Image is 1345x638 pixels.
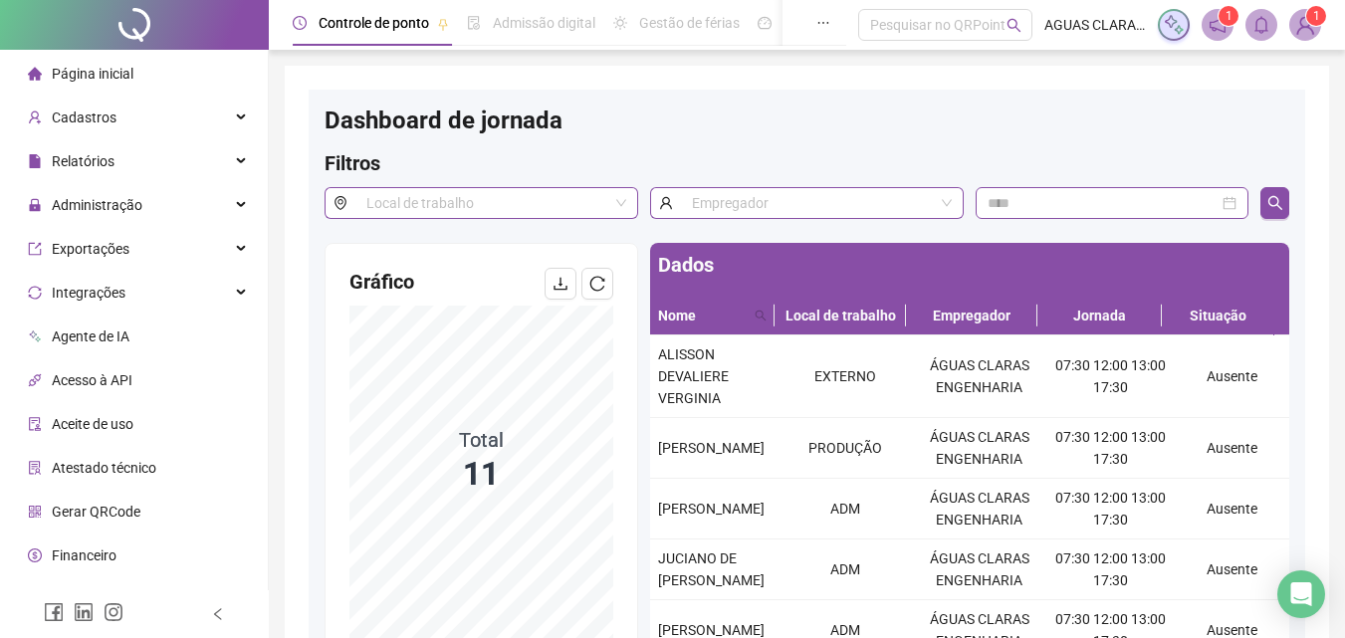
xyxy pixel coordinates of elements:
span: ALISSON DEVALIERE VERGINIA [658,346,729,406]
td: Ausente [1174,539,1289,600]
span: pushpin [437,18,449,30]
td: ADM [778,539,912,600]
td: 07:30 12:00 13:00 17:30 [1046,479,1174,539]
span: Controle de ponto [319,15,429,31]
td: 07:30 12:00 13:00 17:30 [1046,335,1174,418]
span: audit [28,417,42,431]
span: clock-circle [293,16,307,30]
img: 36577 [1290,10,1320,40]
td: Ausente [1174,418,1289,479]
span: Dashboard de jornada [325,106,562,134]
span: Admissão digital [493,15,595,31]
span: api [28,373,42,387]
span: Gerar QRCode [52,504,140,520]
span: file-done [467,16,481,30]
span: bell [1252,16,1270,34]
span: Integrações [52,285,125,301]
span: dashboard [758,16,772,30]
div: Open Intercom Messenger [1277,570,1325,618]
span: Gestão de férias [639,15,740,31]
span: Página inicial [52,66,133,82]
span: Atestado técnico [52,460,156,476]
td: Ausente [1174,335,1289,418]
td: PRODUÇÃO [778,418,912,479]
span: 1 [1226,9,1233,23]
span: search [755,310,767,321]
span: Dados [658,253,714,277]
span: download [553,276,568,292]
span: linkedin [74,602,94,622]
span: Filtros [325,151,380,175]
span: Financeiro [52,547,116,563]
img: sparkle-icon.fc2bf0ac1784a2077858766a79e2daf3.svg [1163,14,1185,36]
span: sync [28,286,42,300]
span: Nome [658,305,747,326]
span: solution [28,461,42,475]
td: 07:30 12:00 13:00 17:30 [1046,418,1174,479]
span: search [1007,18,1021,33]
span: lock [28,198,42,212]
span: notification [1209,16,1227,34]
span: 1 [1313,9,1320,23]
span: Exportações [52,241,129,257]
sup: 1 [1219,6,1238,26]
td: EXTERNO [778,335,912,418]
span: environment [325,187,355,219]
span: search [1267,195,1283,211]
span: search [751,301,771,330]
span: facebook [44,602,64,622]
span: Acesso à API [52,372,132,388]
span: home [28,67,42,81]
sup: Atualize o seu contato no menu Meus Dados [1306,6,1326,26]
td: ÁGUAS CLARAS ENGENHARIA [912,418,1046,479]
span: user-add [28,110,42,124]
th: Empregador [906,297,1037,335]
span: export [28,242,42,256]
span: [PERSON_NAME] [658,501,765,517]
span: left [211,607,225,621]
span: user [650,187,681,219]
span: Cadastros [52,109,116,125]
span: instagram [104,602,123,622]
td: ÁGUAS CLARAS ENGENHARIA [912,335,1046,418]
span: Aceite de uso [52,416,133,432]
span: Administração [52,197,142,213]
td: 07:30 12:00 13:00 17:30 [1046,539,1174,600]
span: ellipsis [816,16,830,30]
span: Gráfico [349,270,414,294]
span: [PERSON_NAME] [658,622,765,638]
span: reload [589,276,605,292]
th: Situação [1162,297,1274,335]
span: AGUAS CLARAS ENGENHARIA [1044,14,1146,36]
span: JUCIANO DE [PERSON_NAME] [658,550,765,588]
th: Jornada [1037,297,1162,335]
td: ADM [778,479,912,539]
td: ÁGUAS CLARAS ENGENHARIA [912,539,1046,600]
span: Agente de IA [52,328,129,344]
span: sun [613,16,627,30]
th: Local de trabalho [775,297,906,335]
span: Relatórios [52,153,114,169]
span: qrcode [28,505,42,519]
span: dollar [28,548,42,562]
span: file [28,154,42,168]
td: Ausente [1174,479,1289,539]
span: [PERSON_NAME] [658,440,765,456]
td: ÁGUAS CLARAS ENGENHARIA [912,479,1046,539]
